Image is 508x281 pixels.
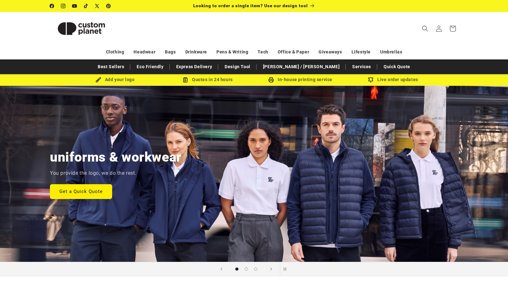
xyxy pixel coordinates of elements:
[232,264,242,274] button: Load slide 1 of 3
[50,14,113,43] img: Custom Planet
[47,12,115,45] a: Custom Planet
[251,264,260,274] button: Load slide 3 of 3
[221,61,254,72] a: Design Tool
[215,262,228,276] button: Previous slide
[477,251,508,281] iframe: Chat Widget
[185,47,207,58] a: Drinkware
[380,61,413,72] a: Quick Quote
[193,3,308,8] span: Looking to order a single item? Use our design tool
[69,76,161,84] div: Add your logo
[258,47,268,58] a: Tech
[352,47,371,58] a: Lifestyle
[95,61,127,72] a: Best Sellers
[280,262,294,276] button: Pause slideshow
[134,61,167,72] a: Eco Friendly
[278,47,309,58] a: Office & Paper
[216,47,248,58] a: Pens & Writing
[368,77,374,83] img: Order updates
[380,47,402,58] a: Umbrellas
[264,262,278,276] button: Next slide
[347,76,440,84] div: Live order updates
[50,169,136,178] p: You provide the logo, we do the rest.
[161,76,254,84] div: Quotes in 24 hours
[50,184,112,199] a: Get a Quick Quote
[242,264,251,274] button: Load slide 2 of 3
[183,77,188,83] img: Order Updates Icon
[254,76,347,84] div: In-house printing service
[173,61,216,72] a: Express Delivery
[349,61,374,72] a: Services
[418,22,432,36] summary: Search
[165,47,176,58] a: Bags
[50,149,182,166] h2: uniforms & workwear
[268,77,274,83] img: In-house printing
[134,47,156,58] a: Headwear
[319,47,342,58] a: Giveaways
[260,61,343,72] a: [PERSON_NAME] / [PERSON_NAME]
[106,47,124,58] a: Clothing
[96,77,101,83] img: Brush Icon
